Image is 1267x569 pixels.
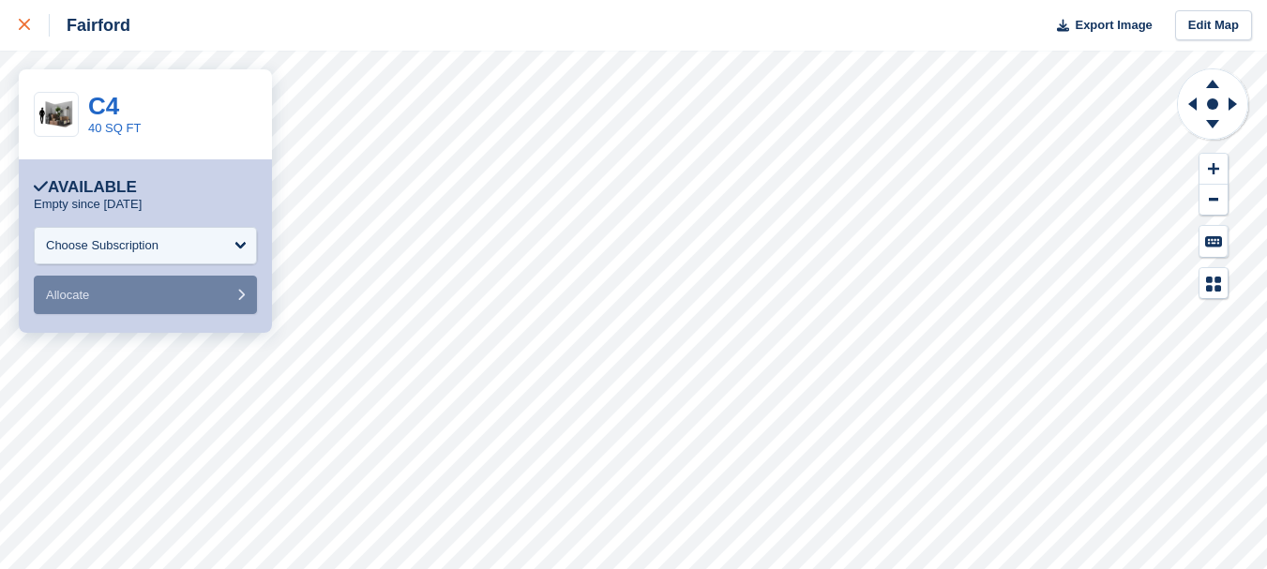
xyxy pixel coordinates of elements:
[1075,16,1152,35] span: Export Image
[46,236,158,255] div: Choose Subscription
[1199,226,1228,257] button: Keyboard Shortcuts
[34,178,137,197] div: Available
[88,92,119,120] a: C4
[1175,10,1252,41] a: Edit Map
[88,121,141,135] a: 40 SQ FT
[46,288,89,302] span: Allocate
[50,14,130,37] div: Fairford
[34,276,257,314] button: Allocate
[35,98,78,131] img: 40-sqft-unit%20(2).jpg
[1046,10,1153,41] button: Export Image
[34,197,142,212] p: Empty since [DATE]
[1199,268,1228,299] button: Map Legend
[1199,185,1228,216] button: Zoom Out
[1199,154,1228,185] button: Zoom In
